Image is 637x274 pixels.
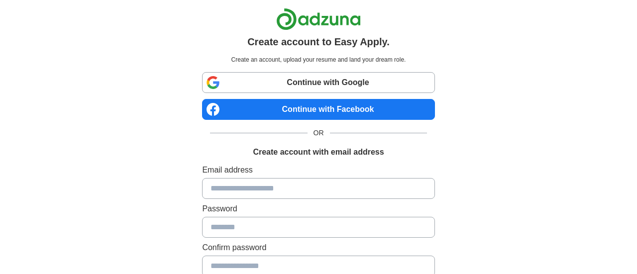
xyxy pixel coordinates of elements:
[204,55,432,64] p: Create an account, upload your resume and land your dream role.
[253,146,384,158] h1: Create account with email address
[308,128,330,138] span: OR
[202,99,434,120] a: Continue with Facebook
[247,34,390,49] h1: Create account to Easy Apply.
[202,242,434,254] label: Confirm password
[202,203,434,215] label: Password
[276,8,361,30] img: Adzuna logo
[202,164,434,176] label: Email address
[202,72,434,93] a: Continue with Google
